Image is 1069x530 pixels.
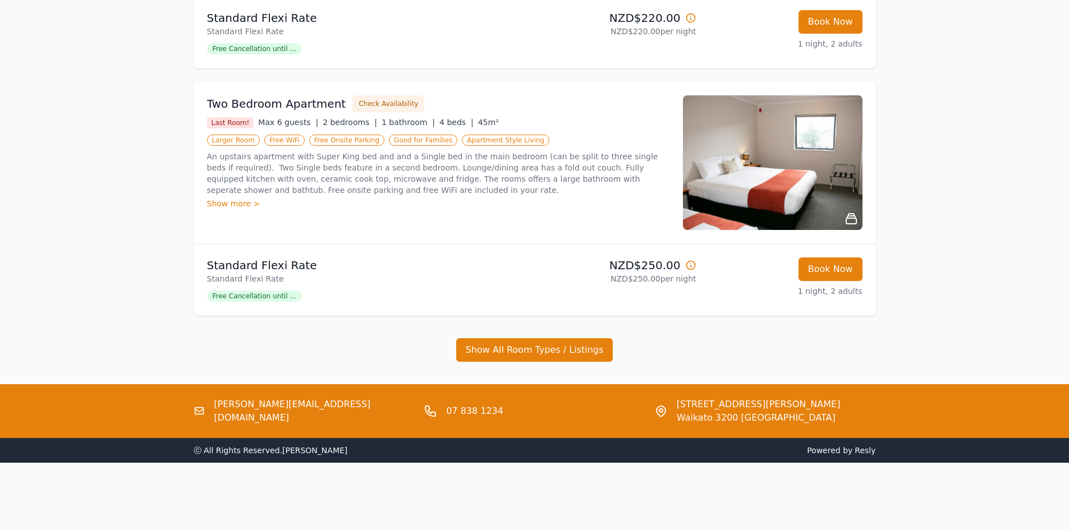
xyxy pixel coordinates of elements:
[478,118,499,127] span: 45m²
[539,445,876,456] span: Powered by
[389,135,457,146] span: Good for Families
[439,118,474,127] span: 4 beds |
[382,118,435,127] span: 1 bathroom |
[539,10,696,26] p: NZD$220.00
[264,135,305,146] span: Free WiFi
[677,398,841,411] span: [STREET_ADDRESS][PERSON_NAME]
[539,257,696,273] p: NZD$250.00
[855,446,875,455] a: Resly
[207,198,669,209] div: Show more >
[207,10,530,26] p: Standard Flexi Rate
[207,135,260,146] span: Larger Room
[207,151,669,196] p: An upstairs apartment with Super King bed and and a Single bed in the main bedroom (can be split ...
[207,96,346,112] h3: Two Bedroom Apartment
[194,446,348,455] span: ⓒ All Rights Reserved. [PERSON_NAME]
[207,291,302,302] span: Free Cancellation until ...
[705,285,862,297] p: 1 night, 2 adults
[258,118,318,127] span: Max 6 guests |
[677,411,841,425] span: Waikato 3200 [GEOGRAPHIC_DATA]
[446,404,503,418] a: 07 838 1234
[207,257,530,273] p: Standard Flexi Rate
[323,118,377,127] span: 2 bedrooms |
[539,273,696,284] p: NZD$250.00 per night
[207,117,254,128] span: Last Room!
[462,135,549,146] span: Apartment Style Living
[705,38,862,49] p: 1 night, 2 adults
[309,135,384,146] span: Free Onsite Parking
[207,273,530,284] p: Standard Flexi Rate
[207,43,302,54] span: Free Cancellation until ...
[214,398,415,425] a: [PERSON_NAME][EMAIL_ADDRESS][DOMAIN_NAME]
[207,26,530,37] p: Standard Flexi Rate
[799,257,862,281] button: Book Now
[799,10,862,34] button: Book Now
[456,338,613,362] button: Show All Room Types / Listings
[539,26,696,37] p: NZD$220.00 per night
[352,95,424,112] button: Check Availability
